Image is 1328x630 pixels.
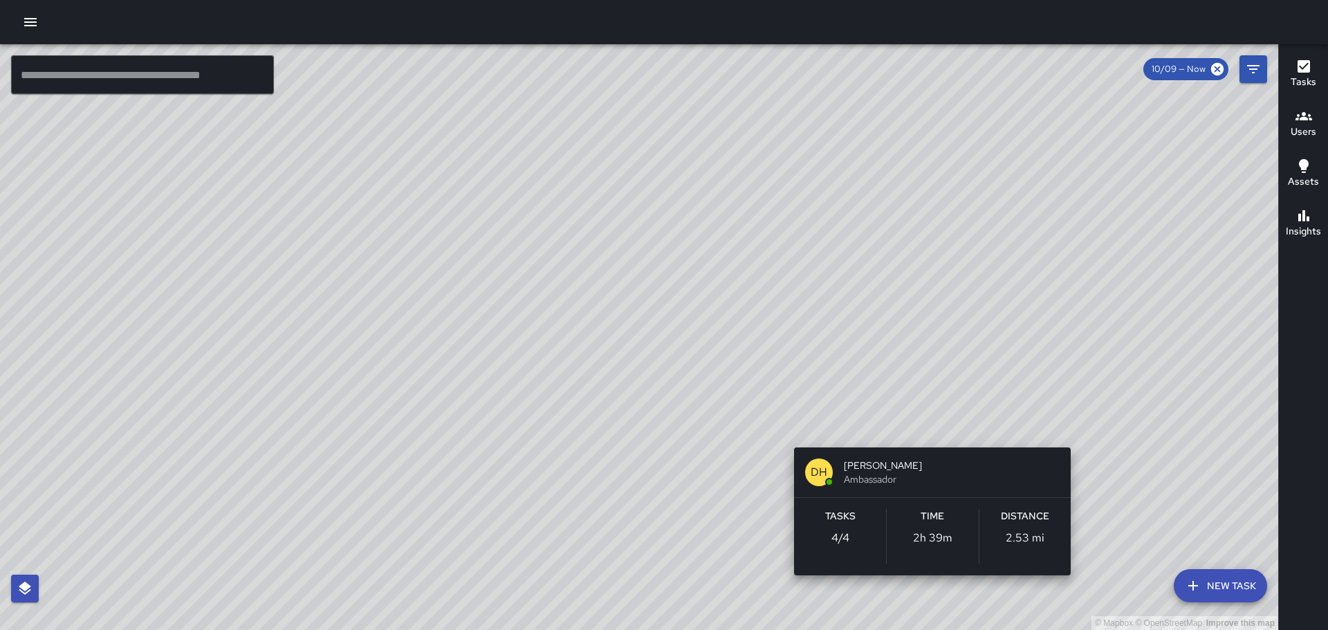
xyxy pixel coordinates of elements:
button: Assets [1279,149,1328,199]
button: Tasks [1279,50,1328,100]
div: 10/09 — Now [1143,58,1228,80]
button: DH[PERSON_NAME]AmbassadorTasks4/4Time2h 39mDistance2.53 mi [794,447,1071,575]
span: Ambassador [844,472,1060,486]
p: 2.53 mi [1006,530,1044,546]
button: Insights [1279,199,1328,249]
h6: Insights [1286,224,1321,239]
p: DH [811,464,827,481]
p: 4 / 4 [831,530,849,546]
h6: Assets [1288,174,1319,189]
span: [PERSON_NAME] [844,458,1060,472]
h6: Tasks [825,509,856,524]
h6: Distance [1001,509,1049,524]
p: 2h 39m [913,530,952,546]
button: New Task [1174,569,1267,602]
button: Users [1279,100,1328,149]
button: Filters [1239,55,1267,83]
h6: Tasks [1291,75,1316,90]
h6: Time [921,509,944,524]
h6: Users [1291,124,1316,140]
span: 10/09 — Now [1143,62,1214,76]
